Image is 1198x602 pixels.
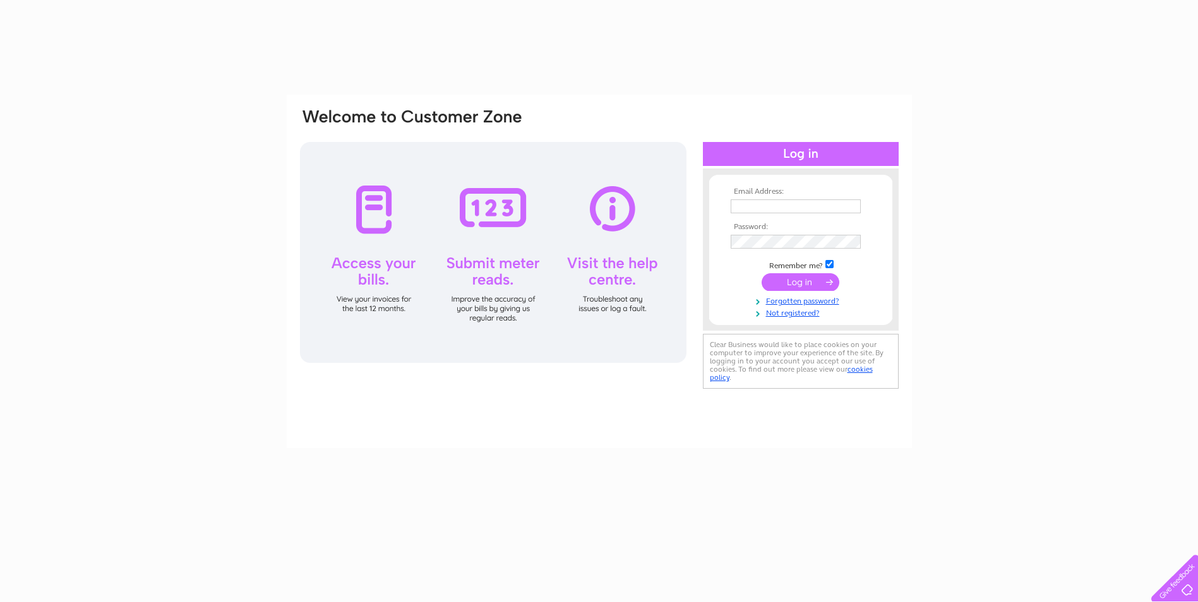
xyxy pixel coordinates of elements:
[728,187,874,196] th: Email Address:
[731,294,874,306] a: Forgotten password?
[728,223,874,232] th: Password:
[762,273,839,291] input: Submit
[703,334,899,389] div: Clear Business would like to place cookies on your computer to improve your experience of the sit...
[728,258,874,271] td: Remember me?
[731,306,874,318] a: Not registered?
[710,365,873,382] a: cookies policy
